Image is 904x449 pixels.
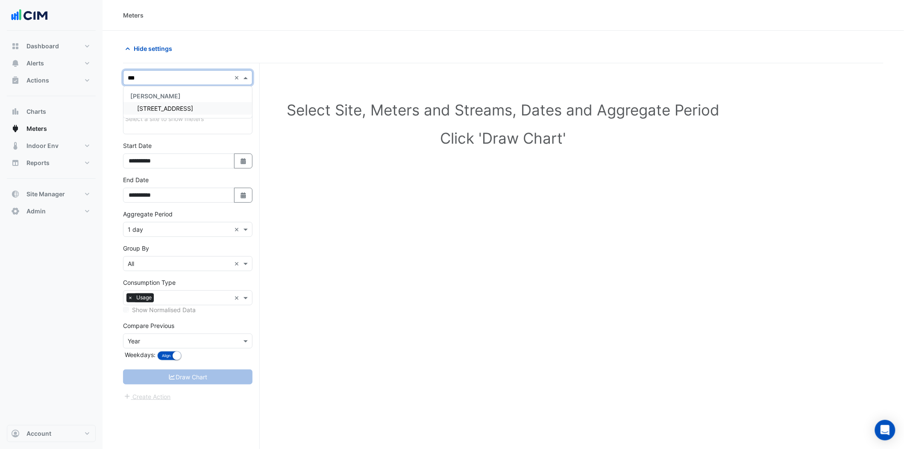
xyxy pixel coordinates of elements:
h1: Click 'Draw Chart' [137,129,870,147]
fa-icon: Select Date [240,157,247,165]
app-icon: Admin [11,207,20,216]
span: Account [26,429,51,438]
span: × [126,293,134,302]
span: Charts [26,107,46,116]
label: End Date [123,175,149,184]
app-icon: Charts [11,107,20,116]
span: Hide settings [134,44,172,53]
app-icon: Actions [11,76,20,85]
label: Consumption Type [123,278,176,287]
button: Indoor Env [7,137,96,154]
button: Admin [7,203,96,220]
button: Hide settings [123,41,178,56]
span: Meters [26,124,47,133]
span: Clear [234,73,241,82]
label: Compare Previous [123,321,174,330]
app-icon: Alerts [11,59,20,68]
span: Reports [26,159,50,167]
span: Usage [134,293,154,302]
span: [STREET_ADDRESS] [137,105,193,112]
label: Aggregate Period [123,210,173,219]
span: Clear [234,259,241,268]
span: Alerts [26,59,44,68]
fa-icon: Select Date [240,192,247,199]
span: Dashboard [26,42,59,50]
span: Clear [234,293,241,302]
div: Open Intercom Messenger [875,420,895,440]
span: Clear [234,225,241,234]
span: Site Manager [26,190,65,198]
div: Meters [123,11,144,20]
button: Actions [7,72,96,89]
div: Click Update or Cancel in Details panel [123,114,252,134]
app-icon: Meters [11,124,20,133]
app-icon: Reports [11,159,20,167]
span: [PERSON_NAME] [130,92,181,100]
label: Group By [123,244,149,253]
span: Actions [26,76,49,85]
app-icon: Dashboard [11,42,20,50]
label: Start Date [123,141,152,150]
label: Weekdays: [123,350,156,359]
app-icon: Indoor Env [11,142,20,150]
button: Account [7,425,96,442]
app-escalated-ticket-create-button: Please correct errors first [123,392,171,399]
span: Admin [26,207,46,216]
button: Meters [7,120,96,137]
div: Select meters or streams to enable normalisation [123,305,252,314]
span: Indoor Env [26,142,59,150]
button: Alerts [7,55,96,72]
button: Dashboard [7,38,96,55]
button: Charts [7,103,96,120]
app-icon: Site Manager [11,190,20,198]
img: Company Logo [10,7,49,24]
button: Site Manager [7,186,96,203]
ng-dropdown-panel: Options list [123,86,252,118]
label: Show Normalised Data [132,305,196,314]
button: Reports [7,154,96,171]
h1: Select Site, Meters and Streams, Dates and Aggregate Period [137,101,870,119]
